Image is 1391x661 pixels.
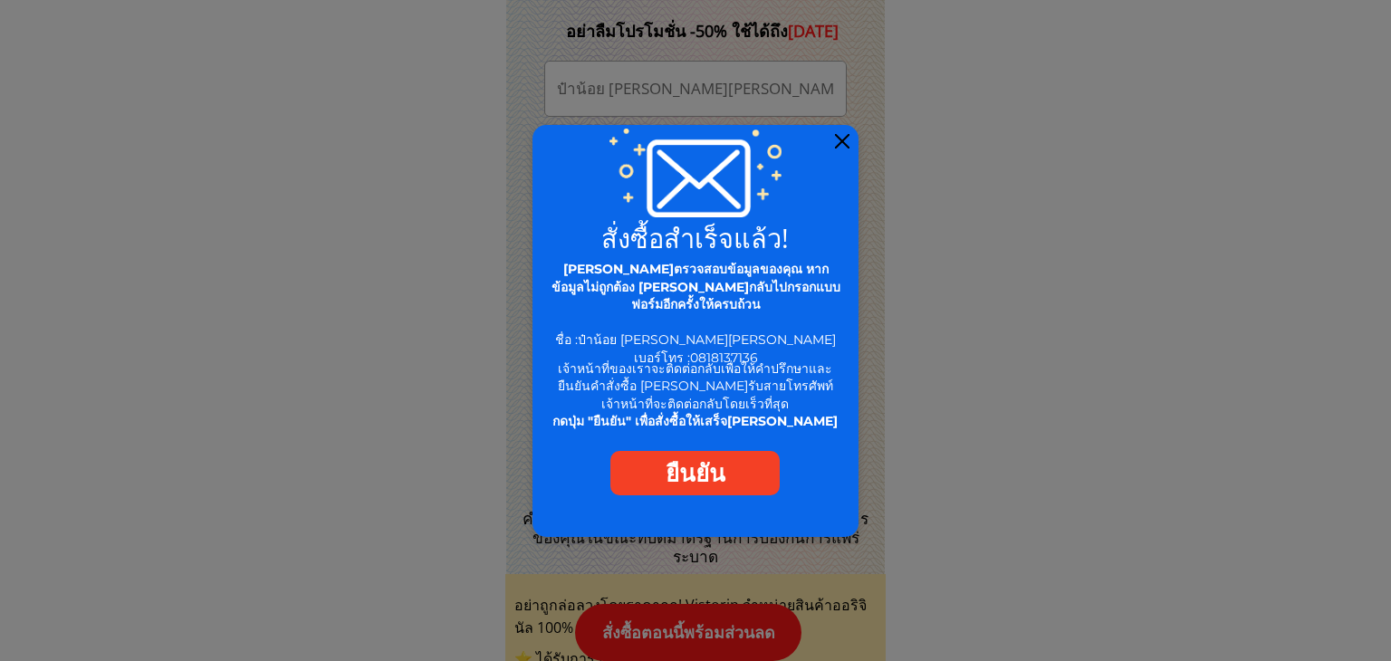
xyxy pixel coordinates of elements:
div: ชื่อ : เบอร์โทร : [548,261,844,368]
span: กดปุ่ม "ยืนยัน" เพื่อสั่งซื้อให้เสร็จ[PERSON_NAME] [552,413,838,429]
h2: สั่งซื้อสำเร็จแล้ว! [543,225,848,251]
span: [PERSON_NAME]ตรวจสอบข้อมูลของคุณ หากข้อมูลไม่ถูกต้อง [PERSON_NAME]กลับไปกรอกแบบฟอร์มอีกครั้งให้คร... [552,261,840,312]
div: เจ้าหน้าที่ของเราจะติดต่อกลับเพื่อให้คำปรึกษาและยืนยันคำสั่งซื้อ [PERSON_NAME]รับสายโทรศัพท์ เจ้า... [548,360,843,431]
span: 0818137136 [690,350,758,366]
a: ยืนยัน [610,451,780,495]
span: ป๋าน้อย [PERSON_NAME][PERSON_NAME] [578,331,836,348]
